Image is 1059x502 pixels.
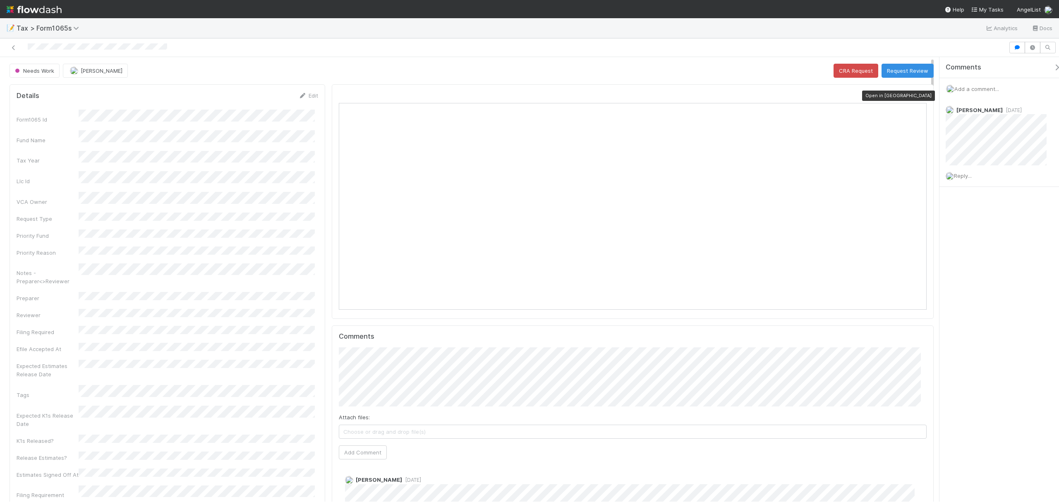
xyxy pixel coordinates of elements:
[834,64,878,78] button: CRA Request
[339,425,926,438] span: Choose or drag and drop file(s)
[63,64,128,78] button: [PERSON_NAME]
[339,332,927,341] h5: Comments
[17,115,79,124] div: Form1065 Id
[17,215,79,223] div: Request Type
[17,411,79,428] div: Expected K1s Release Date
[299,92,318,99] a: Edit
[345,476,353,484] img: avatar_45ea4894-10ca-450f-982d-dabe3bd75b0b.png
[17,328,79,336] div: Filing Required
[17,345,79,353] div: Efile Accepted At
[17,294,79,302] div: Preparer
[402,477,421,483] span: [DATE]
[1003,107,1022,113] span: [DATE]
[882,64,934,78] button: Request Review
[985,23,1018,33] a: Analytics
[954,172,972,179] span: Reply...
[946,85,954,93] img: avatar_d45d11ee-0024-4901-936f-9df0a9cc3b4e.png
[339,445,387,459] button: Add Comment
[944,5,964,14] div: Help
[17,92,39,100] h5: Details
[946,106,954,114] img: avatar_45ea4894-10ca-450f-982d-dabe3bd75b0b.png
[7,2,62,17] img: logo-inverted-e16ddd16eac7371096b0.svg
[17,198,79,206] div: VCA Owner
[81,67,122,74] span: [PERSON_NAME]
[70,67,78,75] img: avatar_d45d11ee-0024-4901-936f-9df0a9cc3b4e.png
[7,24,15,31] span: 📝
[946,172,954,180] img: avatar_d45d11ee-0024-4901-936f-9df0a9cc3b4e.png
[339,413,370,421] label: Attach files:
[954,86,999,92] span: Add a comment...
[1044,6,1052,14] img: avatar_d45d11ee-0024-4901-936f-9df0a9cc3b4e.png
[17,249,79,257] div: Priority Reason
[17,24,83,32] span: Tax > Form1065s
[1017,6,1041,13] span: AngelList
[17,362,79,378] div: Expected Estimates Release Date
[17,471,79,479] div: Estimates Signed Off At
[17,269,79,285] div: Notes - Preparer<>Reviewer
[946,63,981,72] span: Comments
[17,311,79,319] div: Reviewer
[956,107,1003,113] span: [PERSON_NAME]
[17,177,79,185] div: Llc Id
[17,454,79,462] div: Release Estimates?
[17,232,79,240] div: Priority Fund
[17,391,79,399] div: Tags
[17,437,79,445] div: K1s Released?
[356,476,402,483] span: [PERSON_NAME]
[971,6,1004,13] span: My Tasks
[971,5,1004,14] a: My Tasks
[17,136,79,144] div: Fund Name
[1031,23,1052,33] a: Docs
[17,156,79,165] div: Tax Year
